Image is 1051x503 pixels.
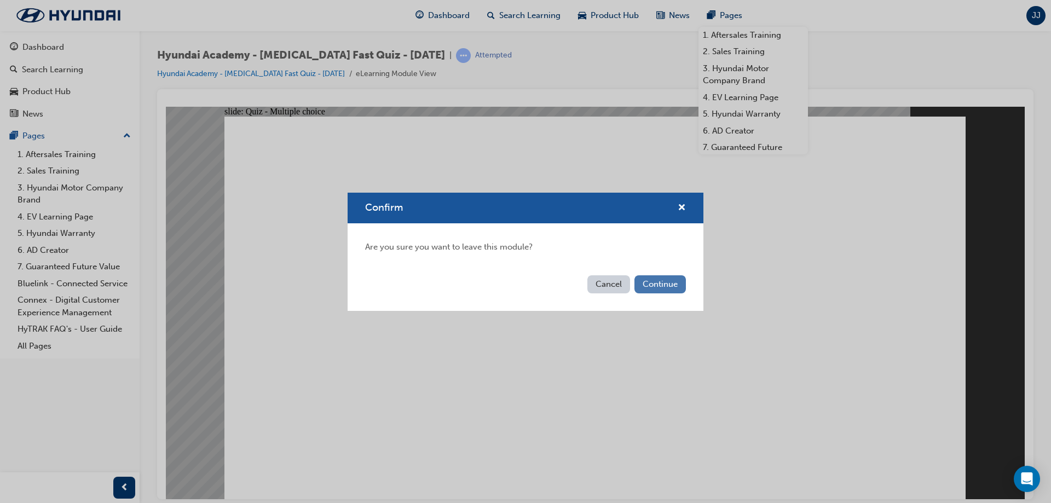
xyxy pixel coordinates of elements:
button: Continue [634,275,686,293]
div: Open Intercom Messenger [1014,466,1040,492]
button: Cancel [587,275,630,293]
div: Are you sure you want to leave this module? [348,223,703,271]
span: cross-icon [678,204,686,213]
button: cross-icon [678,201,686,215]
span: Confirm [365,201,403,213]
div: Confirm [348,193,703,311]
